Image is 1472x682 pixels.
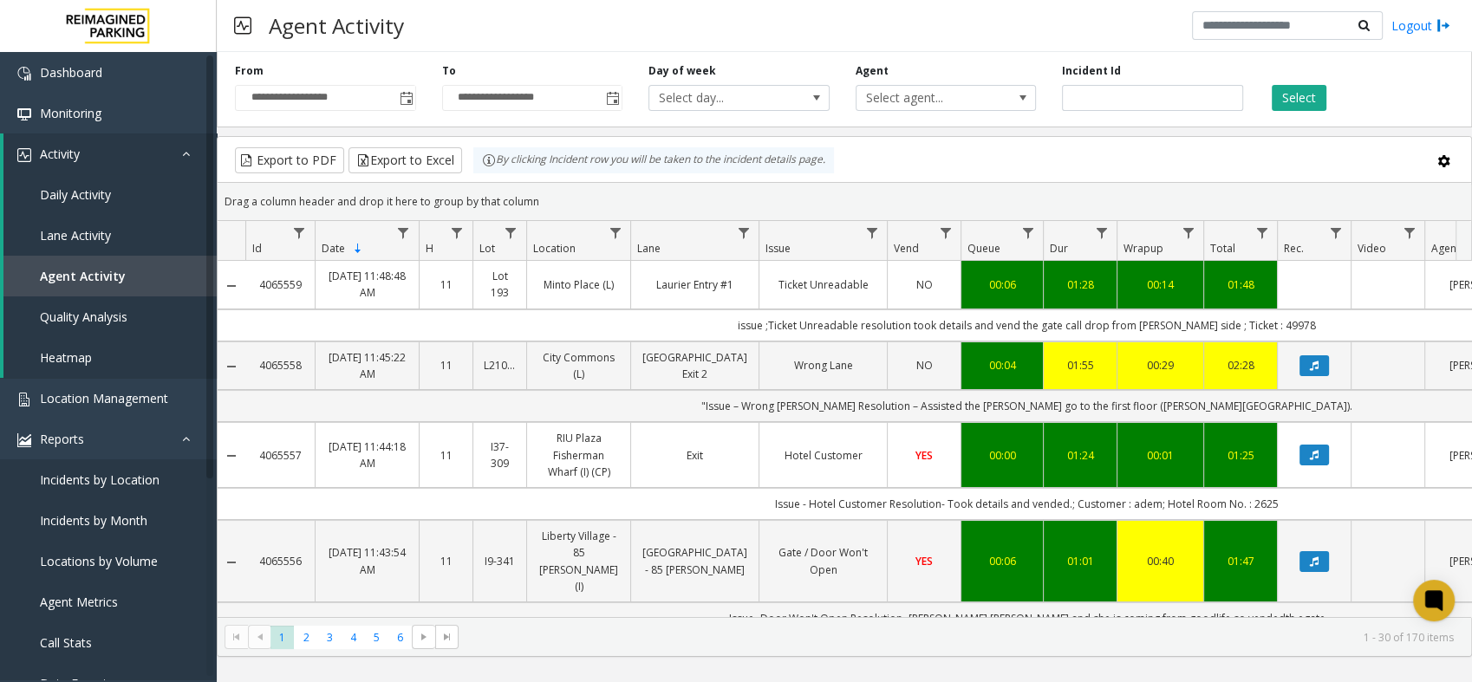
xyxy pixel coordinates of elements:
span: YES [915,554,933,568]
span: Wrapup [1124,241,1163,256]
a: Quality Analysis [3,296,217,337]
span: Page 2 [294,626,317,649]
span: Call Stats [40,634,92,651]
a: [GEOGRAPHIC_DATA] - 85 [PERSON_NAME] [642,544,748,577]
span: Dashboard [40,64,102,81]
span: Lane [637,241,661,256]
a: Daily Activity [3,174,217,215]
span: Activity [40,146,80,162]
a: Exit [642,447,748,464]
a: YES [898,553,950,569]
span: Vend [894,241,919,256]
a: 01:28 [1054,276,1106,293]
a: Minto Place (L) [537,276,620,293]
label: Agent [856,63,889,79]
kendo-pager-info: 1 - 30 of 170 items [469,630,1454,645]
div: 00:14 [1128,276,1193,293]
a: Hotel Customer [770,447,876,464]
img: pageIcon [234,4,251,47]
span: Total [1210,241,1235,256]
label: To [442,63,456,79]
a: 4065559 [256,276,304,293]
a: 00:06 [972,276,1032,293]
span: Rec. [1284,241,1304,256]
span: Incidents by Month [40,512,147,529]
span: H [426,241,433,256]
label: Day of week [648,63,716,79]
span: NO [916,277,933,292]
span: Heatmap [40,349,92,366]
span: Queue [967,241,1000,256]
h3: Agent Activity [260,4,413,47]
a: 00:29 [1128,357,1193,373]
div: 01:47 [1215,553,1267,569]
label: From [235,63,264,79]
a: 00:01 [1128,447,1193,464]
a: NO [898,357,950,373]
img: 'icon' [17,67,31,81]
a: 01:24 [1054,447,1106,464]
span: Go to the next page [412,625,435,649]
a: 01:48 [1215,276,1267,293]
img: logout [1436,16,1450,35]
span: Monitoring [40,105,101,121]
a: Id Filter Menu [288,221,311,244]
div: 00:06 [972,553,1032,569]
span: Go to the last page [440,630,454,644]
a: 01:01 [1054,553,1106,569]
a: 4065558 [256,357,304,373]
a: Gate / Door Won't Open [770,544,876,577]
span: Page 3 [318,626,342,649]
a: [DATE] 11:45:22 AM [326,349,408,382]
img: infoIcon.svg [482,153,496,167]
a: [GEOGRAPHIC_DATA] Exit 2 [642,349,748,382]
span: Agent Activity [40,268,126,284]
img: 'icon' [17,107,31,121]
a: [DATE] 11:43:54 AM [326,544,408,577]
img: 'icon' [17,433,31,447]
a: 00:04 [972,357,1032,373]
a: Rec. Filter Menu [1324,221,1347,244]
a: 11 [430,276,462,293]
span: Reports [40,431,84,447]
a: 4065556 [256,553,304,569]
div: 02:28 [1215,357,1267,373]
a: I37-309 [484,438,516,471]
a: Vend Filter Menu [934,221,957,244]
a: Video Filter Menu [1397,221,1421,244]
a: Lane Filter Menu [732,221,755,244]
a: 11 [430,357,462,373]
span: Agent Metrics [40,594,118,610]
a: Heatmap [3,337,217,378]
a: Total Filter Menu [1250,221,1273,244]
a: Collapse Details [218,449,245,463]
span: Agent [1431,241,1460,256]
a: 00:00 [972,447,1032,464]
div: By clicking Incident row you will be taken to the incident details page. [473,147,834,173]
span: Toggle popup [396,86,415,110]
a: Agent Activity [3,256,217,296]
a: Lot Filter Menu [499,221,523,244]
span: Toggle popup [602,86,622,110]
img: 'icon' [17,393,31,406]
button: Export to PDF [235,147,344,173]
span: Incidents by Location [40,471,160,488]
a: Issue Filter Menu [860,221,883,244]
span: Locations by Volume [40,553,158,569]
span: Go to the last page [435,625,459,649]
a: Collapse Details [218,279,245,293]
a: RIU Plaza Fisherman Wharf (I) (CP) [537,430,620,480]
a: Activity [3,133,217,174]
a: L21057800 [484,357,516,373]
span: Page 6 [388,626,412,649]
a: [DATE] 11:44:18 AM [326,438,408,471]
a: YES [898,447,950,464]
